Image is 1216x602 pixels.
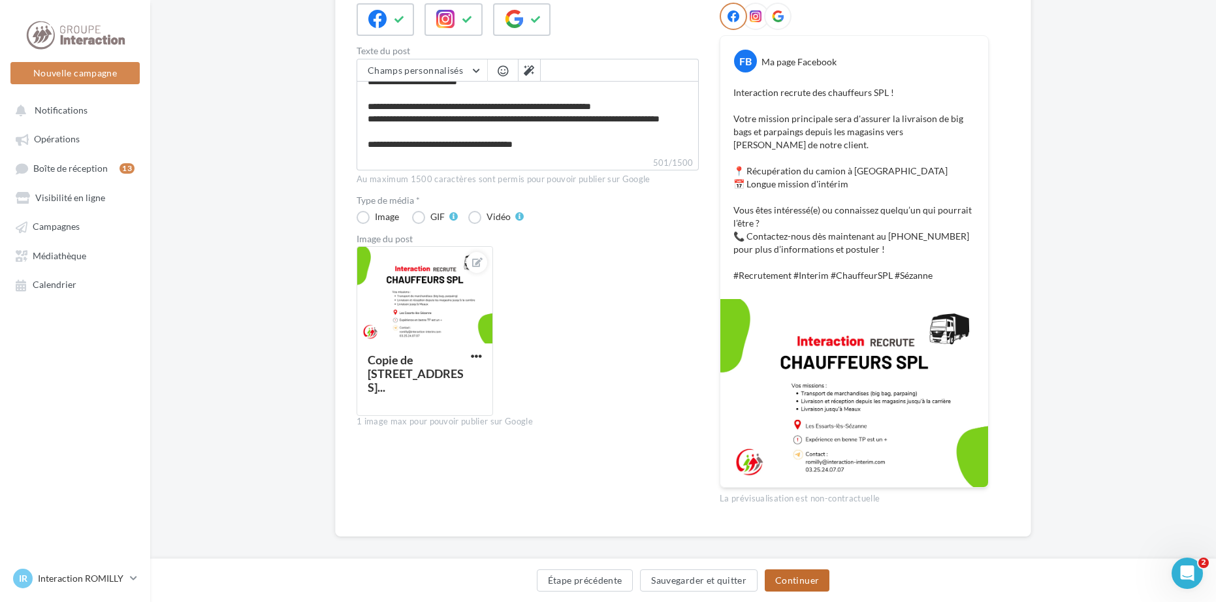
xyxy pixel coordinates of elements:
[1172,558,1203,589] iframe: Intercom live chat
[734,50,757,72] div: FB
[720,488,989,505] div: La prévisualisation est non-contractuelle
[34,134,80,145] span: Opérations
[33,163,108,174] span: Boîte de réception
[430,212,445,221] div: GIF
[375,212,399,221] div: Image
[38,572,125,585] p: Interaction ROMILLY
[368,65,463,76] span: Champs personnalisés
[8,98,137,121] button: Notifications
[368,353,464,394] div: Copie de [STREET_ADDRESS]...
[357,156,699,170] label: 501/1500
[537,569,633,592] button: Étape précédente
[8,127,142,150] a: Opérations
[733,86,975,282] p: Interaction recrute des chauffeurs SPL ! Votre mission principale sera d'assurer la livraison de ...
[35,104,88,116] span: Notifications
[33,250,86,261] span: Médiathèque
[761,55,837,69] div: Ma page Facebook
[19,572,27,585] span: IR
[357,46,699,55] label: Texte du post
[640,569,758,592] button: Sauvegarder et quitter
[120,163,135,174] div: 13
[10,62,140,84] button: Nouvelle campagne
[8,214,142,238] a: Campagnes
[8,272,142,296] a: Calendrier
[10,566,140,591] a: IR Interaction ROMILLY
[357,416,699,428] div: 1 image max pour pouvoir publier sur Google
[33,221,80,232] span: Campagnes
[765,569,829,592] button: Continuer
[33,279,76,291] span: Calendrier
[357,174,699,185] div: Au maximum 1500 caractères sont permis pour pouvoir publier sur Google
[1198,558,1209,568] span: 2
[487,212,511,221] div: Vidéo
[357,234,699,244] div: Image du post
[8,185,142,209] a: Visibilité en ligne
[8,244,142,267] a: Médiathèque
[8,156,142,180] a: Boîte de réception13
[357,196,699,205] label: Type de média *
[35,192,105,203] span: Visibilité en ligne
[357,59,487,82] button: Champs personnalisés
